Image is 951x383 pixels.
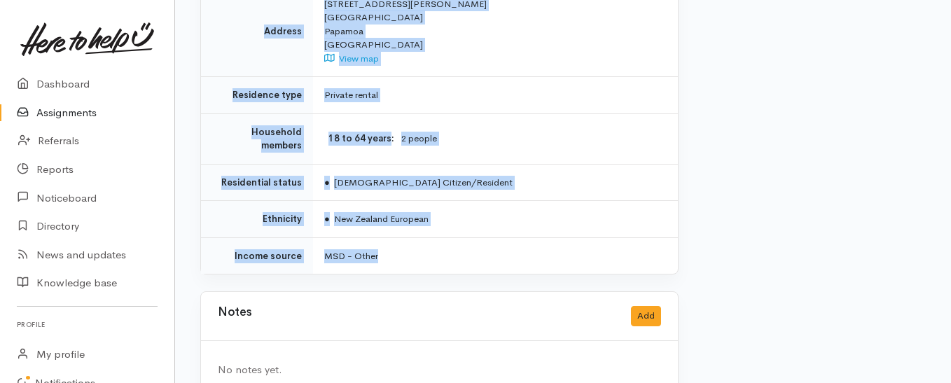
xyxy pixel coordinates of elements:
[313,237,678,274] td: MSD - Other
[17,315,158,334] h6: Profile
[201,113,313,164] td: Household members
[201,164,313,201] td: Residential status
[324,213,429,225] span: New Zealand European
[324,176,513,188] span: [DEMOGRAPHIC_DATA] Citizen/Resident
[401,132,661,146] dd: 2 people
[218,362,661,378] div: No notes yet.
[313,77,678,114] td: Private rental
[324,132,394,146] dt: 18 to 64 years
[201,77,313,114] td: Residence type
[324,176,330,188] span: ●
[218,306,251,326] h3: Notes
[631,306,661,326] button: Add
[324,213,330,225] span: ●
[201,201,313,238] td: Ethnicity
[201,237,313,274] td: Income source
[324,53,379,64] a: View map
